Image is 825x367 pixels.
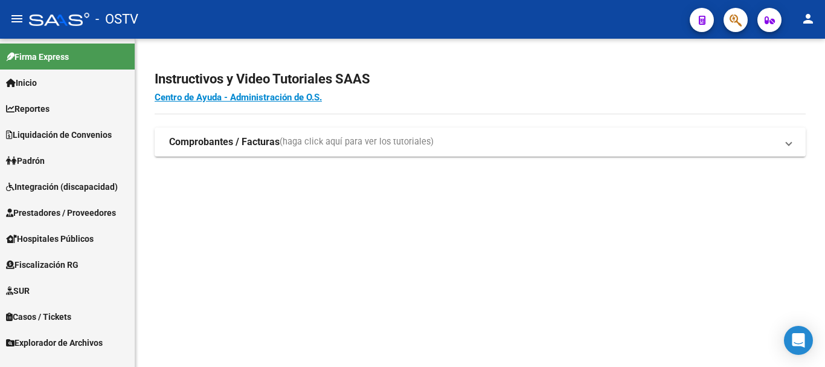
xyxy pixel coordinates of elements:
span: (haga click aquí para ver los tutoriales) [280,135,434,149]
span: Casos / Tickets [6,310,71,323]
span: Inicio [6,76,37,89]
span: Explorador de Archivos [6,336,103,349]
span: Integración (discapacidad) [6,180,118,193]
a: Centro de Ayuda - Administración de O.S. [155,92,322,103]
span: Liquidación de Convenios [6,128,112,141]
span: Padrón [6,154,45,167]
mat-expansion-panel-header: Comprobantes / Facturas(haga click aquí para ver los tutoriales) [155,128,806,157]
span: SUR [6,284,30,297]
span: Firma Express [6,50,69,63]
mat-icon: person [801,11,815,26]
mat-icon: menu [10,11,24,26]
span: Prestadores / Proveedores [6,206,116,219]
div: Open Intercom Messenger [784,326,813,355]
span: Reportes [6,102,50,115]
span: Fiscalización RG [6,258,79,271]
h2: Instructivos y Video Tutoriales SAAS [155,68,806,91]
span: - OSTV [95,6,138,33]
span: Hospitales Públicos [6,232,94,245]
strong: Comprobantes / Facturas [169,135,280,149]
